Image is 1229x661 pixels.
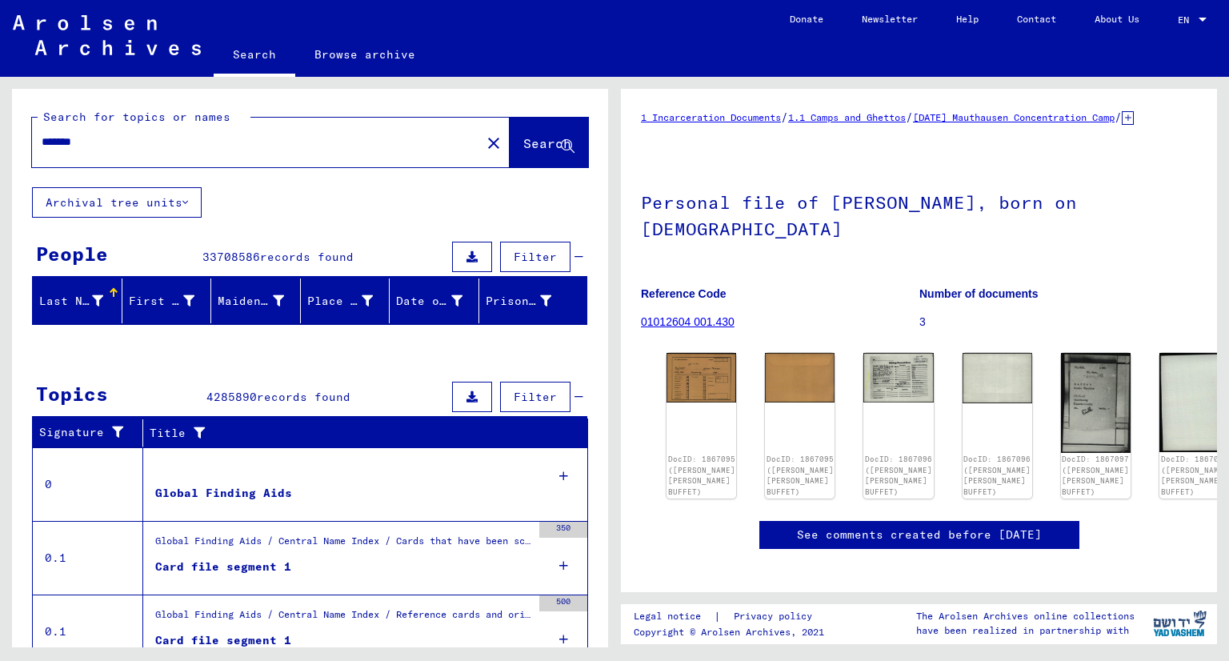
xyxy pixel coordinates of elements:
div: Place of Birth [307,288,394,314]
a: 01012604 001.430 [641,315,735,328]
div: Maiden Name [218,288,304,314]
div: Global Finding Aids / Central Name Index / Reference cards and originals, which have been discove... [155,607,531,630]
div: Signature [39,424,130,441]
div: Signature [39,420,146,446]
div: Maiden Name [218,293,284,310]
span: 4285890 [206,390,257,404]
div: Card file segment 1 [155,632,291,649]
a: Privacy policy [721,608,831,625]
a: See comments created before [DATE] [797,527,1042,543]
img: 002.jpg [963,353,1032,403]
td: 0.1 [33,521,143,595]
p: Copyright © Arolsen Archives, 2021 [634,625,831,639]
p: The Arolsen Archives online collections [916,609,1135,623]
b: Number of documents [919,287,1039,300]
div: Card file segment 1 [155,559,291,575]
mat-icon: close [484,134,503,153]
p: 3 [919,314,1197,330]
div: Date of Birth [396,293,462,310]
div: First Name [129,288,215,314]
mat-header-cell: Date of Birth [390,278,479,323]
p: have been realized in partnership with [916,623,1135,638]
img: 002.jpg [765,353,835,403]
a: 1.1 Camps and Ghettos [788,111,906,123]
h1: Personal file of [PERSON_NAME], born on [DEMOGRAPHIC_DATA] [641,166,1197,262]
div: Prisoner # [486,293,552,310]
a: 1 Incarceration Documents [641,111,781,123]
span: / [781,110,788,124]
span: 33708586 [202,250,260,264]
mat-label: Search for topics or names [43,110,230,124]
span: Filter [514,390,557,404]
div: 500 [539,595,587,611]
div: | [634,608,831,625]
div: Prisoner # [486,288,572,314]
button: Filter [500,242,570,272]
img: yv_logo.png [1150,603,1210,643]
a: Browse archive [295,35,434,74]
a: DocID: 1867095 ([PERSON_NAME] [PERSON_NAME] BUFFET) [767,455,834,496]
a: DocID: 1867096 ([PERSON_NAME] [PERSON_NAME] BUFFET) [963,455,1031,496]
div: Global Finding Aids / Central Name Index / Cards that have been scanned during first sequential m... [155,534,531,556]
img: 001.jpg [863,353,933,403]
div: Last Name [39,288,123,314]
mat-header-cell: Maiden Name [211,278,301,323]
span: records found [260,250,354,264]
span: records found [257,390,350,404]
span: / [1115,110,1122,124]
a: DocID: 1867097 ([PERSON_NAME] [PERSON_NAME] BUFFET) [1161,455,1228,496]
div: Last Name [39,293,103,310]
mat-header-cell: Place of Birth [301,278,390,323]
div: Place of Birth [307,293,374,310]
mat-header-cell: Prisoner # [479,278,587,323]
span: Filter [514,250,557,264]
a: [DATE] Mauthausen Concentration Camp [913,111,1115,123]
a: Legal notice [634,608,714,625]
div: Global Finding Aids [155,485,292,502]
a: DocID: 1867095 ([PERSON_NAME] [PERSON_NAME] BUFFET) [668,455,735,496]
button: Search [510,118,588,167]
td: 0 [33,447,143,521]
img: Arolsen_neg.svg [13,15,201,55]
b: Reference Code [641,287,727,300]
a: Search [214,35,295,77]
span: EN [1178,14,1195,26]
button: Filter [500,382,570,412]
button: Archival tree units [32,187,202,218]
div: First Name [129,293,195,310]
img: 001.jpg [667,353,736,403]
mat-header-cell: Last Name [33,278,122,323]
div: Title [150,420,572,446]
span: / [906,110,913,124]
button: Clear [478,126,510,158]
img: 001.jpg [1061,353,1131,453]
img: 002.jpg [1159,353,1229,452]
span: Search [523,135,571,151]
a: DocID: 1867097 ([PERSON_NAME] [PERSON_NAME] BUFFET) [1062,455,1129,496]
div: People [36,239,108,268]
div: Date of Birth [396,288,482,314]
div: 350 [539,522,587,538]
div: Title [150,425,556,442]
mat-header-cell: First Name [122,278,212,323]
a: DocID: 1867096 ([PERSON_NAME] [PERSON_NAME] BUFFET) [865,455,932,496]
div: Topics [36,379,108,408]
